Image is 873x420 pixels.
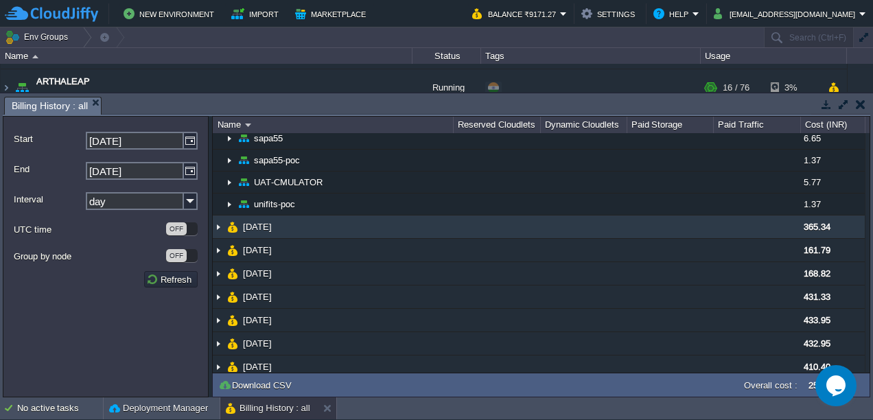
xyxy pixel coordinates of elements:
div: Tags [482,48,700,64]
span: 365.34 [804,222,830,232]
a: ARTHALEAP [36,75,90,89]
a: sapa55 [253,132,285,144]
button: Balance ₹9171.27 [472,5,560,22]
img: AMDAwAAAACH5BAEAAAAALAAAAAABAAEAAAICRAEAOw== [224,150,235,171]
span: 432.95 [804,338,830,349]
a: [DATE] [242,361,274,373]
span: 433.95 [804,315,830,325]
span: 1.37 [804,199,821,209]
button: New Environment [124,5,218,22]
a: unifits-poc [253,198,297,210]
a: [DATE] [242,338,274,349]
div: Usage [701,48,846,64]
img: AMDAwAAAACH5BAEAAAAALAAAAAABAAEAAAICRAEAOw== [224,172,235,193]
label: Start [14,132,84,146]
label: 2561.82 [808,380,840,390]
div: Running [412,69,481,106]
span: 410.40 [804,362,830,372]
button: Deployment Manager [109,401,208,415]
img: AMDAwAAAACH5BAEAAAAALAAAAAABAAEAAAICRAEAOw== [224,128,235,149]
img: CloudJiffy [5,5,98,23]
label: Group by node [14,249,165,264]
span: 6.65 [804,133,821,143]
img: AMDAwAAAACH5BAEAAAAALAAAAAABAAEAAAICRAEAOw== [238,128,249,149]
img: AMDAwAAAACH5BAEAAAAALAAAAAABAAEAAAICRAEAOw== [213,355,224,378]
div: OFF [166,222,187,235]
img: AMDAwAAAACH5BAEAAAAALAAAAAABAAEAAAICRAEAOw== [227,332,238,355]
button: Settings [581,5,639,22]
button: Billing History : all [226,401,310,415]
div: Status [413,48,480,64]
img: AMDAwAAAACH5BAEAAAAALAAAAAABAAEAAAICRAEAOw== [12,69,32,106]
div: Paid Storage [628,117,713,133]
label: End [14,162,84,176]
div: 3% [771,69,815,106]
img: AMDAwAAAACH5BAEAAAAALAAAAAABAAEAAAICRAEAOw== [213,239,224,261]
label: Interval [14,192,84,207]
span: 5.77 [804,177,821,187]
img: AMDAwAAAACH5BAEAAAAALAAAAAABAAEAAAICRAEAOw== [227,239,238,261]
button: Refresh [146,273,196,285]
span: Billing History : all [12,97,88,115]
img: AMDAwAAAACH5BAEAAAAALAAAAAABAAEAAAICRAEAOw== [213,332,224,355]
img: AMDAwAAAACH5BAEAAAAALAAAAAABAAEAAAICRAEAOw== [213,309,224,331]
label: UTC time [14,222,165,237]
img: AMDAwAAAACH5BAEAAAAALAAAAAABAAEAAAICRAEAOw== [213,215,224,238]
button: [EMAIL_ADDRESS][DOMAIN_NAME] [714,5,859,22]
button: Marketplace [295,5,370,22]
img: AMDAwAAAACH5BAEAAAAALAAAAAABAAEAAAICRAEAOw== [213,285,224,308]
button: Import [231,5,283,22]
img: AMDAwAAAACH5BAEAAAAALAAAAAABAAEAAAICRAEAOw== [238,194,249,215]
a: UAT-CMULATOR [253,176,325,188]
img: AMDAwAAAACH5BAEAAAAALAAAAAABAAEAAAICRAEAOw== [32,55,38,58]
label: Overall cost : [744,380,798,390]
img: AMDAwAAAACH5BAEAAAAALAAAAAABAAEAAAICRAEAOw== [227,309,238,331]
a: sapa55-poc [253,154,302,166]
img: AMDAwAAAACH5BAEAAAAALAAAAAABAAEAAAICRAEAOw== [213,262,224,285]
button: Download CSV [218,379,296,391]
img: AMDAwAAAACH5BAEAAAAALAAAAAABAAEAAAICRAEAOw== [224,194,235,215]
span: 168.82 [804,268,830,279]
div: Paid Traffic [714,117,800,133]
img: AMDAwAAAACH5BAEAAAAALAAAAAABAAEAAAICRAEAOw== [1,69,12,106]
div: Name [1,48,412,64]
button: Help [653,5,692,22]
div: Dynamic Cloudlets [542,117,627,133]
div: Name [214,117,453,133]
span: 431.33 [804,292,830,302]
img: AMDAwAAAACH5BAEAAAAALAAAAAABAAEAAAICRAEAOw== [245,124,251,127]
img: AMDAwAAAACH5BAEAAAAALAAAAAABAAEAAAICRAEAOw== [227,215,238,238]
a: [DATE] [242,244,274,256]
a: [DATE] [242,291,274,303]
img: AMDAwAAAACH5BAEAAAAALAAAAAABAAEAAAICRAEAOw== [227,285,238,308]
div: No active tasks [17,397,103,419]
span: 1.37 [804,155,821,165]
img: AMDAwAAAACH5BAEAAAAALAAAAAABAAEAAAICRAEAOw== [238,150,249,171]
a: [DATE] [242,221,274,233]
div: OFF [166,249,187,262]
img: AMDAwAAAACH5BAEAAAAALAAAAAABAAEAAAICRAEAOw== [227,262,238,285]
img: AMDAwAAAACH5BAEAAAAALAAAAAABAAEAAAICRAEAOw== [227,355,238,378]
span: 161.79 [804,245,830,255]
iframe: chat widget [815,365,859,406]
div: Reserved Cloudlets [454,117,539,133]
img: AMDAwAAAACH5BAEAAAAALAAAAAABAAEAAAICRAEAOw== [238,172,249,193]
button: Env Groups [5,27,73,47]
a: [DATE] [242,268,274,279]
a: [DOMAIN_NAME] [36,89,100,102]
div: Cost (INR) [802,117,865,133]
div: 16 / 76 [723,69,749,106]
a: [DATE] [242,314,274,326]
